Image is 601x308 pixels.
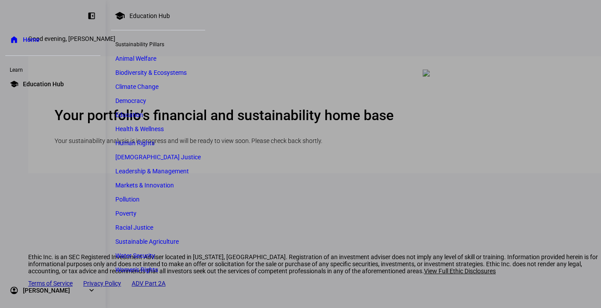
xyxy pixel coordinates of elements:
a: Democracy [111,95,205,107]
span: Racial Justice [115,224,153,231]
eth-mat-symbol: expand_more [87,286,96,295]
a: Racial Justice [111,221,205,234]
a: Pollution [111,193,205,205]
a: Climate Change [111,81,205,93]
span: [PERSON_NAME] [23,286,70,295]
a: Animal Welfare [111,52,205,65]
a: Women's Rights [111,264,205,276]
span: Human Rights [115,139,155,147]
span: Education [115,111,143,118]
eth-mat-symbol: home [10,35,18,44]
span: [DEMOGRAPHIC_DATA] Justice [115,154,201,161]
span: Biodiversity & Ecosystems [115,69,187,76]
span: Education Hub [23,80,64,88]
a: Biodiversity & Ecosystems [111,66,205,79]
a: Health & Wellness [111,123,205,135]
a: Markets & Innovation [111,179,205,191]
span: Pollution [115,196,140,203]
span: Poverty [115,210,136,217]
a: Sustainable Agriculture [111,235,205,248]
span: Climate Change [115,83,159,90]
eth-mat-symbol: left_panel_close [87,11,96,20]
a: Water Security [111,249,205,262]
div: Sustainability Pillars [111,37,205,50]
span: Home [23,35,40,44]
span: Health & Wellness [115,125,164,132]
span: Women's Rights [115,266,158,273]
span: Animal Welfare [115,55,156,62]
span: Democracy [115,97,146,104]
a: Poverty [111,207,205,220]
span: Sustainable Agriculture [115,238,179,245]
eth-mat-symbol: account_circle [10,286,18,295]
a: [DEMOGRAPHIC_DATA] Justice [111,151,205,163]
a: Education [111,109,205,121]
span: Water Security [115,252,155,259]
eth-mat-symbol: school [10,80,18,88]
div: Learn [5,63,100,75]
span: Leadership & Management [115,168,189,175]
div: Education Hub [129,12,170,19]
span: Markets & Innovation [115,182,174,189]
a: homeHome [5,31,100,48]
a: Leadership & Management [111,165,205,177]
a: Human Rights [111,137,205,149]
mat-icon: school [114,11,125,21]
